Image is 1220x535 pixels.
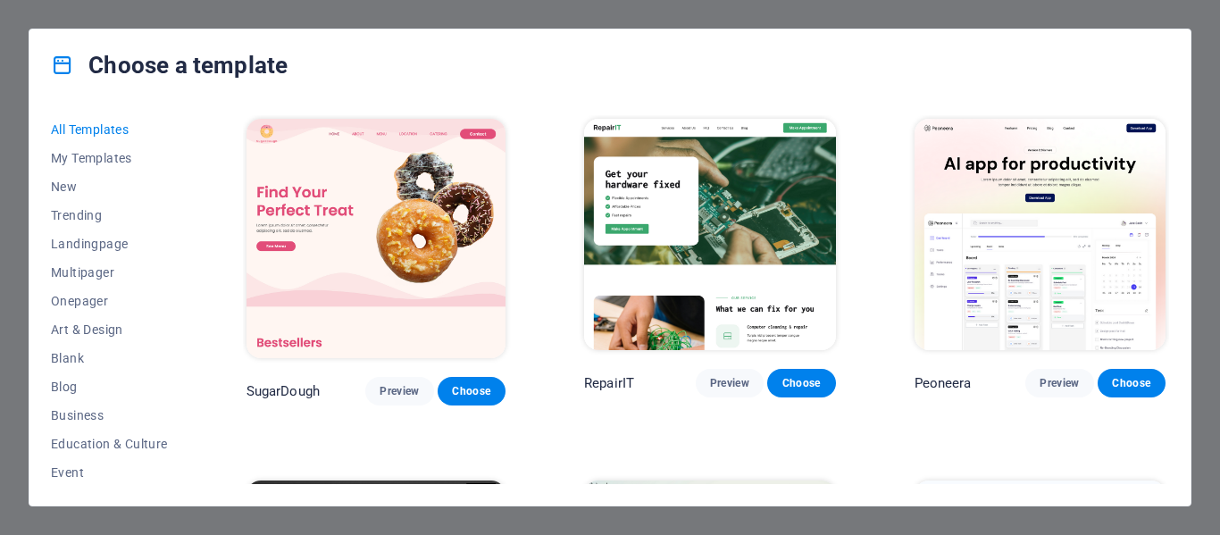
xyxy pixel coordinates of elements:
[51,351,168,365] span: Blank
[380,384,419,398] span: Preview
[51,287,168,315] button: Onepager
[1098,369,1166,397] button: Choose
[51,208,168,222] span: Trending
[438,377,506,405] button: Choose
[51,122,168,137] span: All Templates
[51,115,168,144] button: All Templates
[51,294,168,308] span: Onepager
[51,430,168,458] button: Education & Culture
[51,344,168,372] button: Blank
[1025,369,1093,397] button: Preview
[51,437,168,451] span: Education & Culture
[51,458,168,487] button: Event
[1112,376,1151,390] span: Choose
[51,315,168,344] button: Art & Design
[51,180,168,194] span: New
[915,374,972,392] p: Peoneera
[915,119,1166,350] img: Peoneera
[51,465,168,480] span: Event
[51,51,288,79] h4: Choose a template
[584,119,835,350] img: RepairIT
[452,384,491,398] span: Choose
[781,376,821,390] span: Choose
[51,408,168,422] span: Business
[710,376,749,390] span: Preview
[51,151,168,165] span: My Templates
[51,322,168,337] span: Art & Design
[1040,376,1079,390] span: Preview
[51,380,168,394] span: Blog
[51,265,168,280] span: Multipager
[365,377,433,405] button: Preview
[51,230,168,258] button: Landingpage
[51,372,168,401] button: Blog
[247,382,320,400] p: SugarDough
[584,374,634,392] p: RepairIT
[51,237,168,251] span: Landingpage
[51,401,168,430] button: Business
[51,258,168,287] button: Multipager
[51,172,168,201] button: New
[247,119,506,358] img: SugarDough
[51,201,168,230] button: Trending
[767,369,835,397] button: Choose
[696,369,764,397] button: Preview
[51,144,168,172] button: My Templates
